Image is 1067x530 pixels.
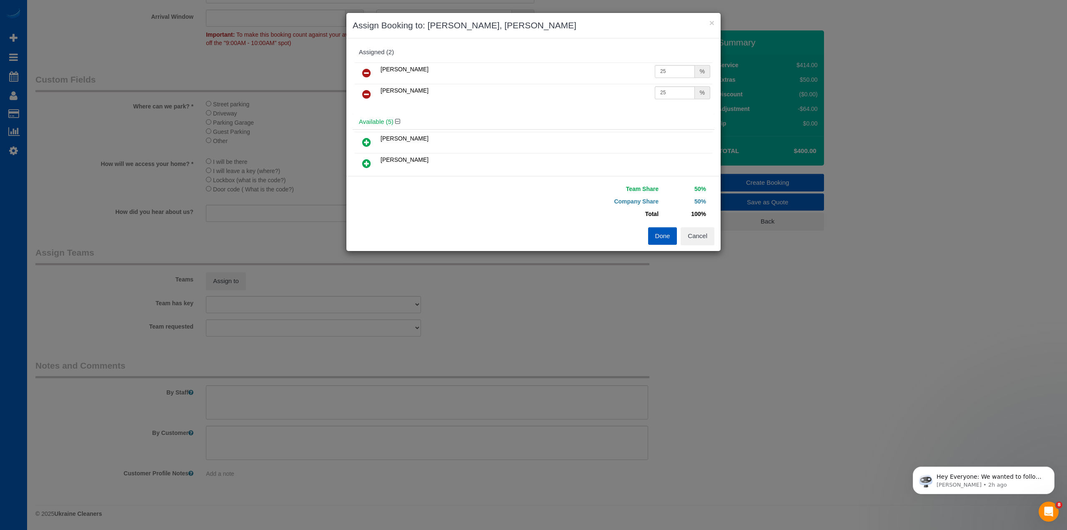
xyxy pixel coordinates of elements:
[36,32,144,40] p: Message from Ellie, sent 2h ago
[661,195,708,208] td: 50%
[353,19,714,32] h3: Assign Booking to: [PERSON_NAME], [PERSON_NAME]
[648,227,677,245] button: Done
[381,66,428,73] span: [PERSON_NAME]
[661,183,708,195] td: 50%
[36,24,143,114] span: Hey Everyone: We wanted to follow up and let you know we have been closely monitoring the account...
[1039,502,1059,522] iframe: Intercom live chat
[900,449,1067,507] iframe: Intercom notifications message
[540,195,661,208] td: Company Share
[381,87,428,94] span: [PERSON_NAME]
[359,118,708,126] h4: Available (5)
[681,227,714,245] button: Cancel
[695,65,710,78] div: %
[709,18,714,27] button: ×
[661,208,708,220] td: 100%
[695,86,710,99] div: %
[381,156,428,163] span: [PERSON_NAME]
[381,135,428,142] span: [PERSON_NAME]
[540,208,661,220] td: Total
[359,49,708,56] div: Assigned (2)
[1056,502,1062,508] span: 8
[540,183,661,195] td: Team Share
